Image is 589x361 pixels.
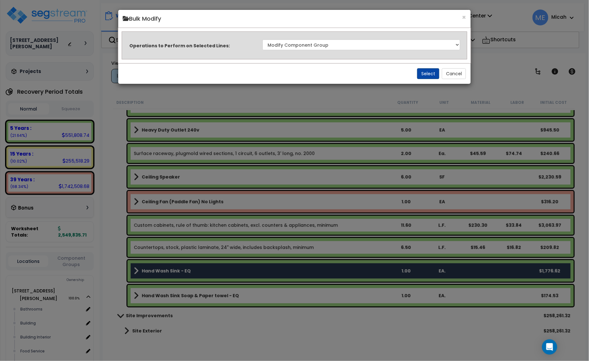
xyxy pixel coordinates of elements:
[417,68,439,79] button: Select
[542,339,557,355] div: Open Intercom Messenger
[462,14,466,21] button: ×
[442,68,466,79] button: Cancel
[123,15,466,23] h4: Bulk Modify
[130,43,230,49] label: Operations to Perform on Selected Lines:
